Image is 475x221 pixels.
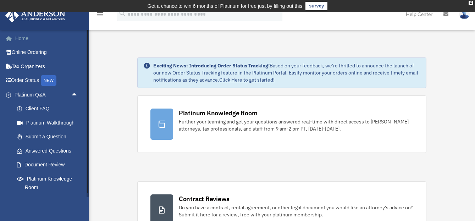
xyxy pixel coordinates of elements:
a: survey [305,2,327,10]
div: Get a chance to win 6 months of Platinum for free just by filling out this [148,2,303,10]
i: menu [96,10,104,18]
img: User Pic [459,9,470,19]
div: Contract Reviews [179,194,230,203]
a: Tax & Bookkeeping Packages [10,194,89,217]
a: Platinum Knowledge Room Further your learning and get your questions answered real-time with dire... [137,95,426,153]
a: Click Here to get started! [219,77,275,83]
div: Based on your feedback, we're thrilled to announce the launch of our new Order Status Tracking fe... [153,62,420,83]
a: Platinum Knowledge Room [10,172,89,194]
a: Platinum Q&Aarrow_drop_up [5,88,89,102]
a: Document Review [10,158,89,172]
a: Home [5,31,89,45]
a: Submit a Question [10,130,89,144]
a: Tax Organizers [5,59,89,73]
div: NEW [41,75,56,86]
i: search [118,10,126,17]
div: Further your learning and get your questions answered real-time with direct access to [PERSON_NAM... [179,118,413,132]
a: Client FAQ [10,102,89,116]
div: close [469,1,473,5]
a: Online Ordering [5,45,89,60]
div: Platinum Knowledge Room [179,109,258,117]
div: Do you have a contract, rental agreement, or other legal document you would like an attorney's ad... [179,204,413,218]
strong: Exciting News: Introducing Order Status Tracking! [153,62,270,69]
img: Anderson Advisors Platinum Portal [3,9,67,22]
a: Platinum Walkthrough [10,116,89,130]
a: Answered Questions [10,144,89,158]
a: menu [96,12,104,18]
a: Order StatusNEW [5,73,89,88]
span: arrow_drop_up [71,88,85,102]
